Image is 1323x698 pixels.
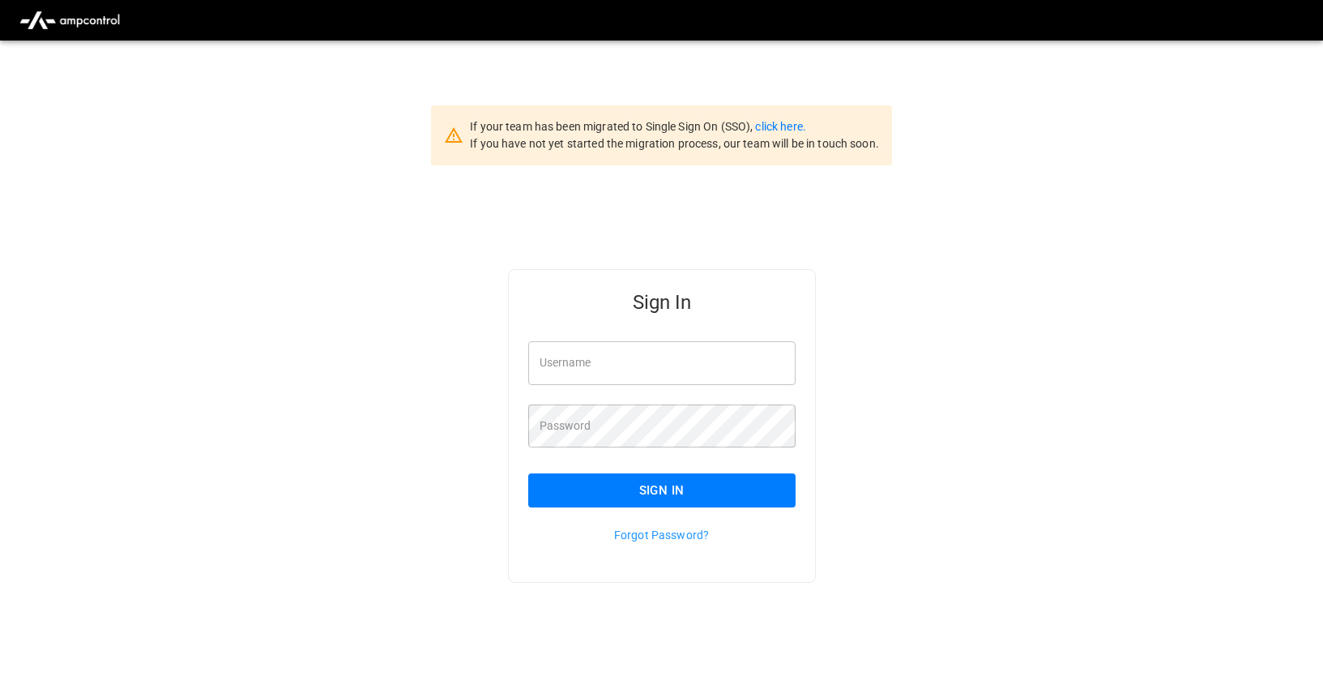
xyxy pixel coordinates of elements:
span: If you have not yet started the migration process, our team will be in touch soon. [470,137,879,150]
p: Forgot Password? [528,527,796,543]
h5: Sign In [528,289,796,315]
img: ampcontrol.io logo [13,5,126,36]
button: Sign In [528,473,796,507]
a: click here. [755,120,805,133]
span: If your team has been migrated to Single Sign On (SSO), [470,120,755,133]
